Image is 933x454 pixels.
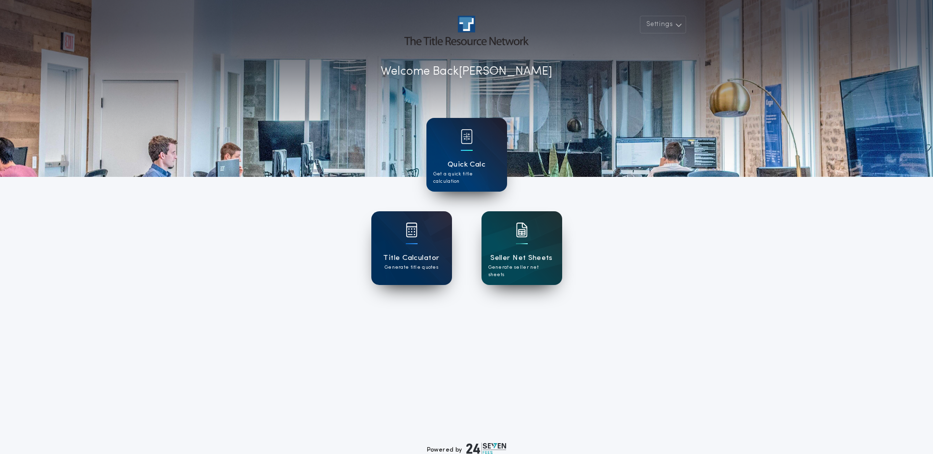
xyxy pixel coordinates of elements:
[490,253,553,264] h1: Seller Net Sheets
[404,16,528,45] img: account-logo
[383,253,439,264] h1: Title Calculator
[433,170,500,185] p: Get a quick title calculation
[640,16,686,33] button: Settings
[448,159,486,170] h1: Quick Calc
[371,211,452,285] a: card iconTitle CalculatorGenerate title quotes
[488,264,555,279] p: Generate seller net sheets
[406,223,418,237] img: card icon
[385,264,438,271] p: Generate title quotes
[482,211,562,285] a: card iconSeller Net SheetsGenerate seller net sheets
[516,223,528,237] img: card icon
[426,118,507,192] a: card iconQuick CalcGet a quick title calculation
[461,129,473,144] img: card icon
[381,63,552,81] p: Welcome Back [PERSON_NAME]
